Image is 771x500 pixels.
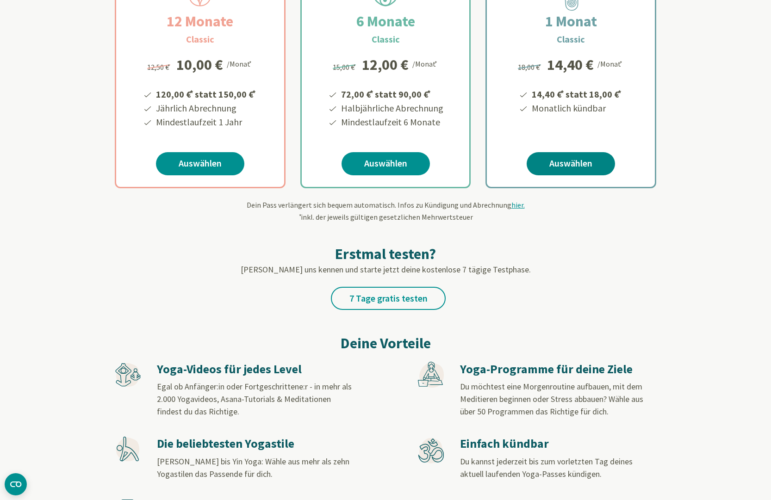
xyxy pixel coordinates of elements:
[144,10,255,32] h2: 12 Monate
[115,263,656,276] p: [PERSON_NAME] uns kennen und starte jetzt deine kostenlose 7 tägige Testphase.
[156,152,244,175] a: Auswählen
[362,57,409,72] div: 12,00 €
[342,152,430,175] a: Auswählen
[530,101,623,115] li: Monatlich kündbar
[157,456,349,479] span: [PERSON_NAME] bis Yin Yoga: Wähle aus mehr als zehn Yogastilen das Passende für dich.
[557,32,585,46] h3: Classic
[523,10,619,32] h2: 1 Monat
[511,200,525,210] span: hier.
[157,362,352,377] h3: Yoga-Videos für jedes Level
[340,101,443,115] li: Halbjährliche Abrechnung
[155,101,257,115] li: Jährlich Abrechnung
[227,57,253,69] div: /Monat
[460,436,655,451] h3: Einfach kündbar
[115,199,656,222] div: Dein Pass verlängert sich bequem automatisch. Infos zu Kündigung und Abrechnung
[460,362,655,377] h3: Yoga-Programme für deine Ziele
[298,212,473,222] span: inkl. der jeweils gültigen gesetzlichen Mehrwertsteuer
[186,32,214,46] h3: Classic
[176,57,223,72] div: 10,00 €
[334,10,437,32] h2: 6 Monate
[460,381,643,417] span: Du möchtest eine Morgenroutine aufbauen, mit dem Meditieren beginnen oder Stress abbauen? Wähle a...
[518,62,542,72] span: 18,00 €
[333,62,357,72] span: 15,00 €
[147,62,172,72] span: 12,50 €
[597,57,624,69] div: /Monat
[331,287,446,310] a: 7 Tage gratis testen
[157,381,352,417] span: Egal ob Anfänger:in oder Fortgeschrittene:r - in mehr als 2.000 Yogavideos, Asana-Tutorials & Med...
[527,152,615,175] a: Auswählen
[460,456,633,479] span: Du kannst jederzeit bis zum vorletzten Tag deines aktuell laufenden Yoga-Passes kündigen.
[412,57,439,69] div: /Monat
[340,115,443,129] li: Mindestlaufzeit 6 Monate
[157,436,352,451] h3: Die beliebtesten Yogastile
[5,473,27,495] button: CMP-Widget öffnen
[155,86,257,101] li: 120,00 € statt 150,00 €
[340,86,443,101] li: 72,00 € statt 90,00 €
[372,32,400,46] h3: Classic
[155,115,257,129] li: Mindestlaufzeit 1 Jahr
[115,245,656,263] h2: Erstmal testen?
[530,86,623,101] li: 14,40 € statt 18,00 €
[547,57,594,72] div: 14,40 €
[115,332,656,354] h2: Deine Vorteile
